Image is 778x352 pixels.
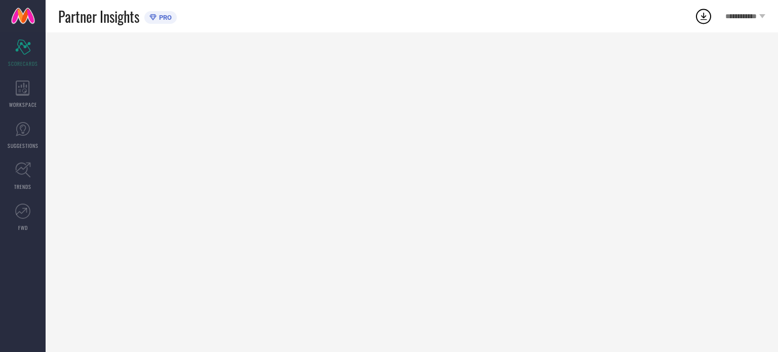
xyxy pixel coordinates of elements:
span: SUGGESTIONS [8,142,38,149]
span: SCORECARDS [8,60,38,67]
div: Open download list [694,7,713,25]
span: FWD [18,224,28,231]
span: TRENDS [14,183,31,190]
span: PRO [157,14,172,21]
span: WORKSPACE [9,101,37,108]
span: Partner Insights [58,6,139,27]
